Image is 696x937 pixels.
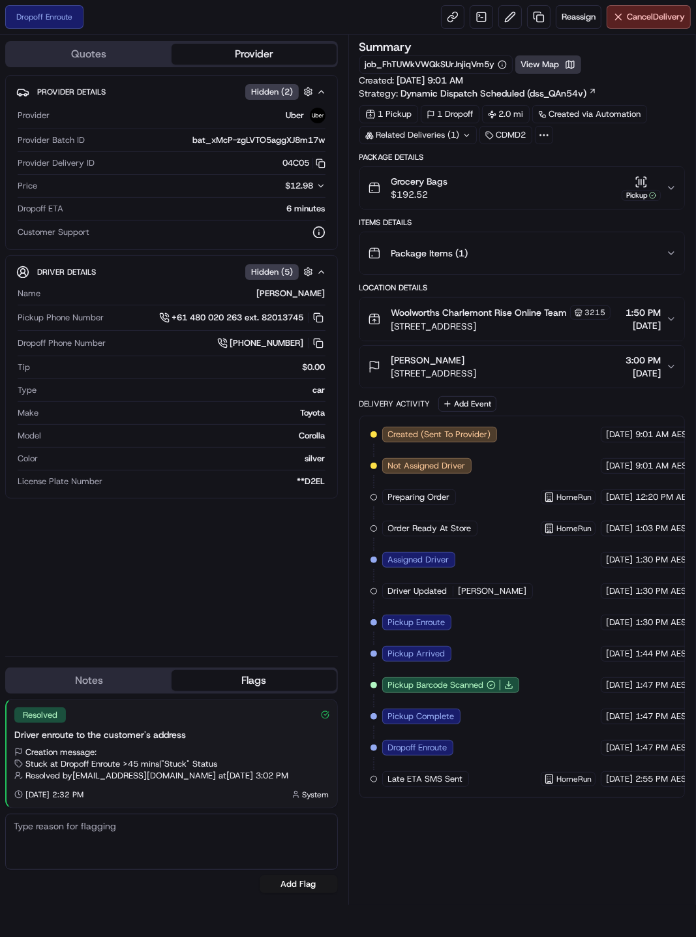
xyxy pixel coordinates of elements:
span: Order Ready At Store [388,523,472,534]
div: Driver enroute to the customer's address [14,728,329,741]
span: 1:47 PM AEST [636,742,691,754]
span: HomeRun [557,523,592,534]
span: License Plate Number [18,476,102,487]
span: Created: [359,74,464,87]
div: silver [43,453,325,465]
span: [PERSON_NAME] [459,585,527,597]
span: Tip [18,361,30,373]
span: 3215 [585,307,606,318]
span: Resolved by [EMAIL_ADDRESS][DOMAIN_NAME] [25,770,216,782]
button: 04C05 [283,157,325,169]
span: 1:30 PM AEST [636,554,691,566]
span: 1:30 PM AEST [636,617,691,628]
span: Dynamic Dispatch Scheduled (dss_QAn54v) [401,87,587,100]
span: HomeRun [557,492,592,502]
span: Provider Delivery ID [18,157,95,169]
span: 9:01 AM AEST [636,429,692,440]
h3: Summary [359,41,412,53]
span: Pickup Arrived [388,648,446,660]
span: Late ETA SMS Sent [388,773,463,785]
span: $12.98 [286,180,314,191]
div: Package Details [359,152,686,162]
button: Pickup [622,176,661,201]
div: Corolla [46,430,325,442]
div: Related Deliveries (1) [359,126,477,144]
button: job_FhTUWkVWQkSUrJnjiqVm5y [365,59,507,70]
div: 1 Pickup [359,105,418,123]
div: Resolved [14,707,66,723]
span: 2:55 PM AEST [636,773,691,785]
span: Uber [286,110,305,121]
a: Created via Automation [532,105,647,123]
span: System [303,790,329,800]
span: Pickup Barcode Scanned [388,679,484,691]
span: 1:47 PM AEST [636,679,691,691]
span: Created (Sent To Provider) [388,429,491,440]
div: car [42,384,325,396]
span: [DATE] [626,367,661,380]
span: [DATE] [607,523,633,534]
span: Pickup Phone Number [18,312,104,324]
button: Flags [172,670,337,691]
span: [DATE] [607,491,633,503]
div: Toyota [44,407,325,419]
a: +61 480 020 263 ext. 82013745 [159,311,325,325]
button: Add Event [438,396,496,412]
span: [DATE] 9:01 AM [397,74,464,86]
span: Customer Support [18,226,89,238]
a: Dynamic Dispatch Scheduled (dss_QAn54v) [401,87,597,100]
span: [DATE] [607,679,633,691]
span: 1:30 PM AEST [636,585,691,597]
span: Hidden ( 5 ) [251,266,293,278]
span: Pickup Enroute [388,617,446,628]
span: Dropoff ETA [18,203,63,215]
span: 1:03 PM AEST [636,523,691,534]
span: +61 480 020 263 ext. 82013745 [172,312,304,324]
span: [DATE] [607,617,633,628]
span: Model [18,430,41,442]
span: Driver Updated [388,585,447,597]
button: Provider DetailsHidden (2) [16,81,327,102]
span: [DATE] [607,742,633,754]
span: [DATE] [607,460,633,472]
span: 1:47 PM AEST [636,711,691,722]
span: [PHONE_NUMBER] [230,337,304,349]
button: Add Flag [260,875,338,893]
a: [PHONE_NUMBER] [217,336,325,350]
span: [DATE] [607,773,633,785]
span: Preparing Order [388,491,450,503]
div: [PERSON_NAME] [46,288,325,300]
div: Items Details [359,217,686,228]
span: Assigned Driver [388,554,449,566]
button: [PERSON_NAME][STREET_ADDRESS]3:00 PM[DATE] [360,346,685,388]
span: 1:44 PM AEST [636,648,691,660]
span: Name [18,288,40,300]
span: 1:50 PM [626,306,661,319]
span: Reassign [562,11,596,23]
span: [STREET_ADDRESS] [391,367,477,380]
span: Provider [18,110,50,121]
div: 1 Dropoff [421,105,479,123]
span: Provider Details [37,87,106,97]
span: HomeRun [557,774,592,784]
div: Location Details [359,283,686,293]
span: [STREET_ADDRESS] [391,320,611,333]
button: Hidden (5) [245,264,316,280]
button: Woolworths Charlemont Rise Online Team3215[STREET_ADDRESS]1:50 PM[DATE] [360,298,685,341]
span: Cancel Delivery [627,11,685,23]
button: Driver DetailsHidden (5) [16,261,327,283]
span: Type [18,384,37,396]
span: Provider Batch ID [18,134,85,146]
span: [DATE] [607,648,633,660]
span: [DATE] 2:32 PM [25,790,83,800]
button: Hidden (2) [245,84,316,100]
div: Strategy: [359,87,597,100]
span: [DATE] [607,429,633,440]
span: 9:01 AM AEST [636,460,692,472]
div: Delivery Activity [359,399,431,409]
